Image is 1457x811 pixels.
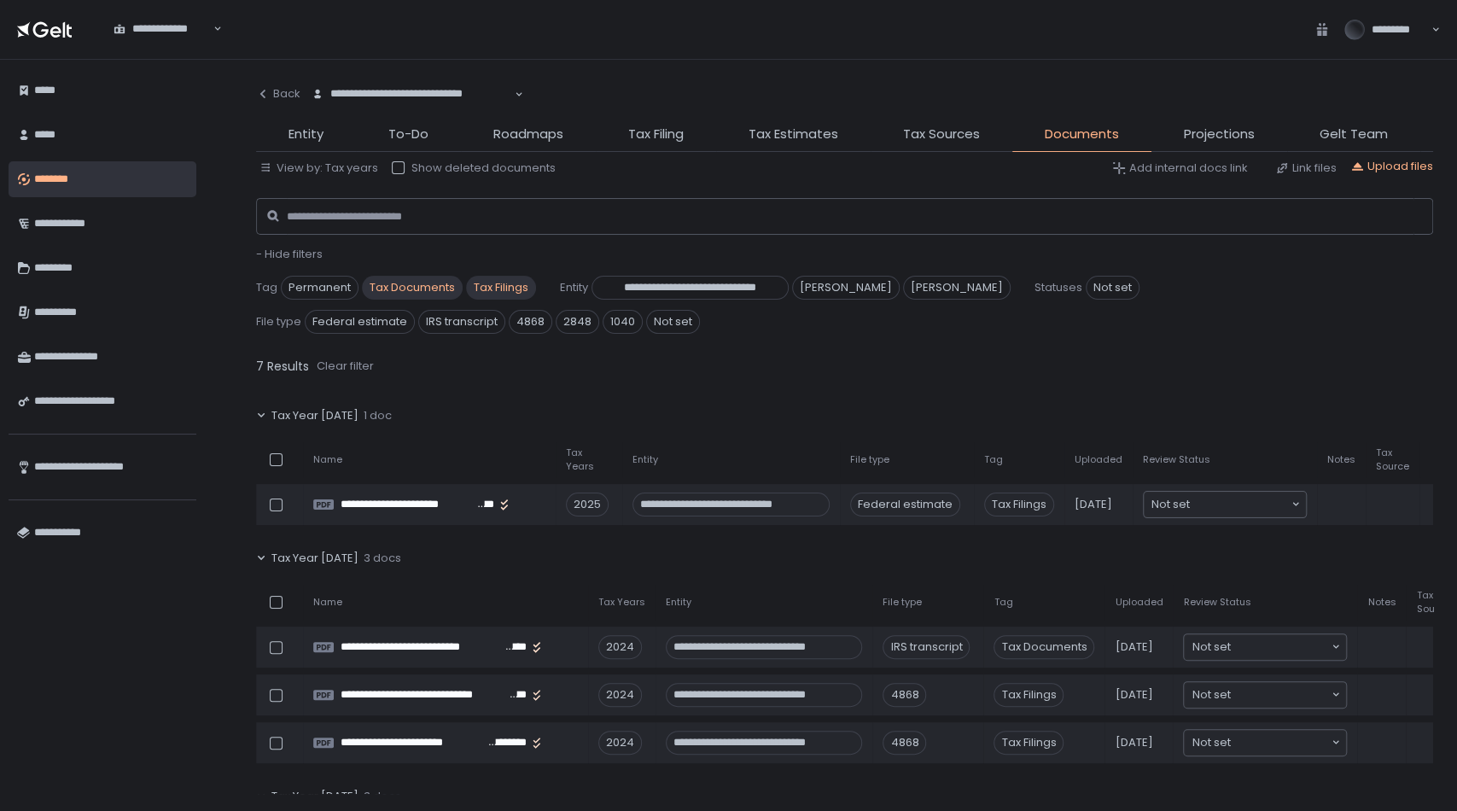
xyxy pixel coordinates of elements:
div: 2024 [598,635,642,659]
span: Tag [984,453,1003,466]
span: Tax Source [1376,446,1409,472]
span: File type [256,314,301,330]
span: Tax Documents [994,635,1094,659]
span: Tax Year [DATE] [271,408,358,423]
span: Tax Documents [362,276,463,300]
span: Tax Filings [466,276,536,300]
span: Statuses [1034,280,1082,295]
span: 7 Results [256,358,309,375]
span: Roadmaps [493,125,563,144]
button: Clear filter [316,358,375,375]
div: IRS transcript [883,635,970,659]
span: Uploaded [1115,596,1163,609]
span: Notes [1367,596,1396,609]
span: 3 docs [364,789,401,804]
span: File type [850,453,889,466]
span: 3 docs [364,551,401,566]
span: Tax Years [566,446,612,472]
span: Tax Filing [628,125,684,144]
span: Not set [1192,734,1230,751]
div: Search for option [1184,730,1346,756]
input: Search for option [1230,734,1330,751]
div: Search for option [1144,492,1306,517]
div: Search for option [1184,634,1346,660]
div: 4868 [883,683,926,707]
span: Tax Year [DATE] [271,551,358,566]
span: Notes [1327,453,1355,466]
span: Name [313,596,342,609]
span: Tax Sources [903,125,980,144]
span: Tax Filings [994,731,1064,755]
button: Back [256,77,300,111]
span: Federal estimate [305,310,415,334]
div: Search for option [1184,682,1346,708]
span: Tax Filings [984,493,1054,516]
button: Link files [1275,160,1337,176]
div: Federal estimate [850,493,960,516]
span: Not set [646,310,700,334]
input: Search for option [1230,639,1330,656]
span: 2848 [556,310,599,334]
div: 2024 [598,683,642,707]
span: Projections [1184,125,1255,144]
span: Not set [1192,639,1230,656]
span: Name [313,453,342,466]
span: Review Status [1183,596,1250,609]
button: Add internal docs link [1112,160,1248,176]
input: Search for option [1190,496,1290,513]
span: Not set [1086,276,1139,300]
span: 4868 [509,310,552,334]
span: Tax Estimates [749,125,838,144]
div: 2024 [598,731,642,755]
div: Back [256,86,300,102]
span: Tax Year [DATE] [271,789,358,804]
span: Uploaded [1075,453,1122,466]
div: Clear filter [317,359,374,374]
span: [PERSON_NAME] [792,276,900,300]
button: View by: Tax years [259,160,378,176]
span: Tag [256,280,277,295]
span: Tax Filings [994,683,1064,707]
input: Search for option [114,37,212,54]
span: Documents [1045,125,1119,144]
span: Entity [288,125,323,144]
span: 1040 [603,310,643,334]
button: - Hide filters [256,247,323,262]
input: Search for option [312,102,513,119]
span: Gelt Team [1320,125,1388,144]
span: Review Status [1143,453,1210,466]
span: Not set [1192,686,1230,703]
span: 1 doc [364,408,392,423]
span: To-Do [388,125,428,144]
span: Tax Years [598,596,645,609]
div: Search for option [300,77,523,112]
span: Entity [632,453,658,466]
span: [DATE] [1115,639,1152,655]
span: Entity [560,280,588,295]
span: Tag [994,596,1012,609]
span: [DATE] [1115,735,1152,750]
span: [DATE] [1115,687,1152,703]
span: Permanent [281,276,358,300]
div: 4868 [883,731,926,755]
div: Search for option [102,12,222,47]
div: 2025 [566,493,609,516]
span: [DATE] [1075,497,1112,512]
span: - Hide filters [256,246,323,262]
input: Search for option [1230,686,1330,703]
span: [PERSON_NAME] [903,276,1011,300]
span: Tax Source [1416,589,1449,615]
button: Upload files [1350,159,1433,174]
span: Not set [1151,496,1190,513]
span: IRS transcript [418,310,505,334]
span: File type [883,596,922,609]
span: Entity [666,596,691,609]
